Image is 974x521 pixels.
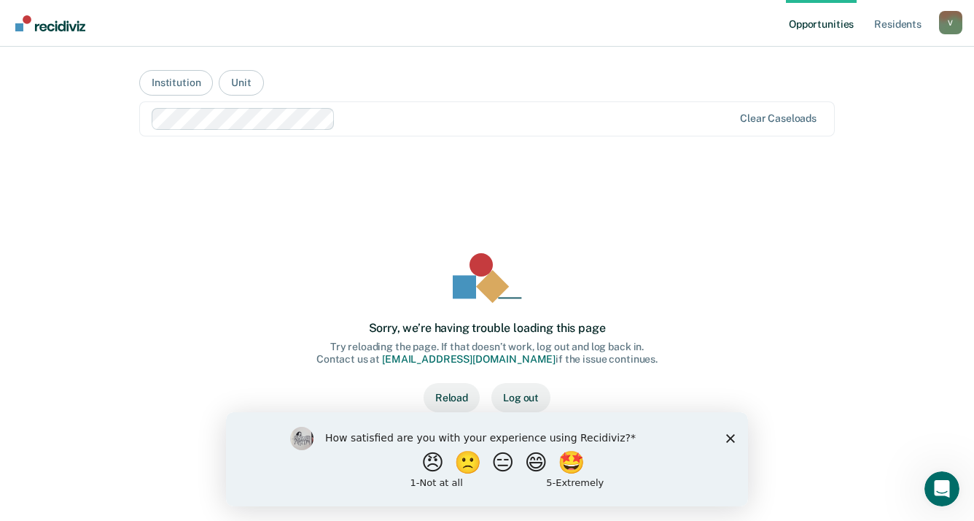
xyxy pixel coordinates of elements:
[924,471,959,506] iframe: Intercom live chat
[939,11,962,34] div: V
[382,353,556,365] a: [EMAIL_ADDRESS][DOMAIN_NAME]
[369,321,606,335] div: Sorry, we’re having trouble loading this page
[219,70,263,96] button: Unit
[139,70,213,96] button: Institution
[15,15,85,31] img: Recidiviz
[316,341,658,366] div: Try reloading the page. If that doesn’t work, log out and log back in. Contact us at if the issue...
[226,412,748,506] iframe: Survey by Kim from Recidiviz
[939,11,962,34] button: Profile dropdown button
[424,383,480,412] button: Reload
[740,112,817,125] div: Clear caseloads
[491,383,550,412] button: Log out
